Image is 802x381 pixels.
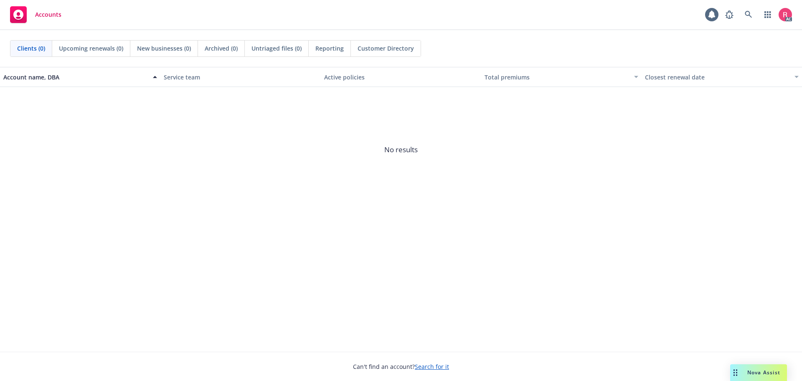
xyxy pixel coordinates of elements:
[415,363,449,371] a: Search for it
[759,6,776,23] a: Switch app
[358,44,414,53] span: Customer Directory
[17,44,45,53] span: Clients (0)
[730,364,741,381] div: Drag to move
[315,44,344,53] span: Reporting
[321,67,481,87] button: Active policies
[353,362,449,371] span: Can't find an account?
[721,6,738,23] a: Report a Bug
[59,44,123,53] span: Upcoming renewals (0)
[730,364,787,381] button: Nova Assist
[160,67,321,87] button: Service team
[324,73,478,82] div: Active policies
[251,44,302,53] span: Untriaged files (0)
[779,8,792,21] img: photo
[7,3,65,26] a: Accounts
[164,73,317,82] div: Service team
[485,73,629,82] div: Total premiums
[740,6,757,23] a: Search
[642,67,802,87] button: Closest renewal date
[3,73,148,82] div: Account name, DBA
[205,44,238,53] span: Archived (0)
[481,67,642,87] button: Total premiums
[645,73,789,82] div: Closest renewal date
[35,11,61,18] span: Accounts
[137,44,191,53] span: New businesses (0)
[747,369,780,376] span: Nova Assist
